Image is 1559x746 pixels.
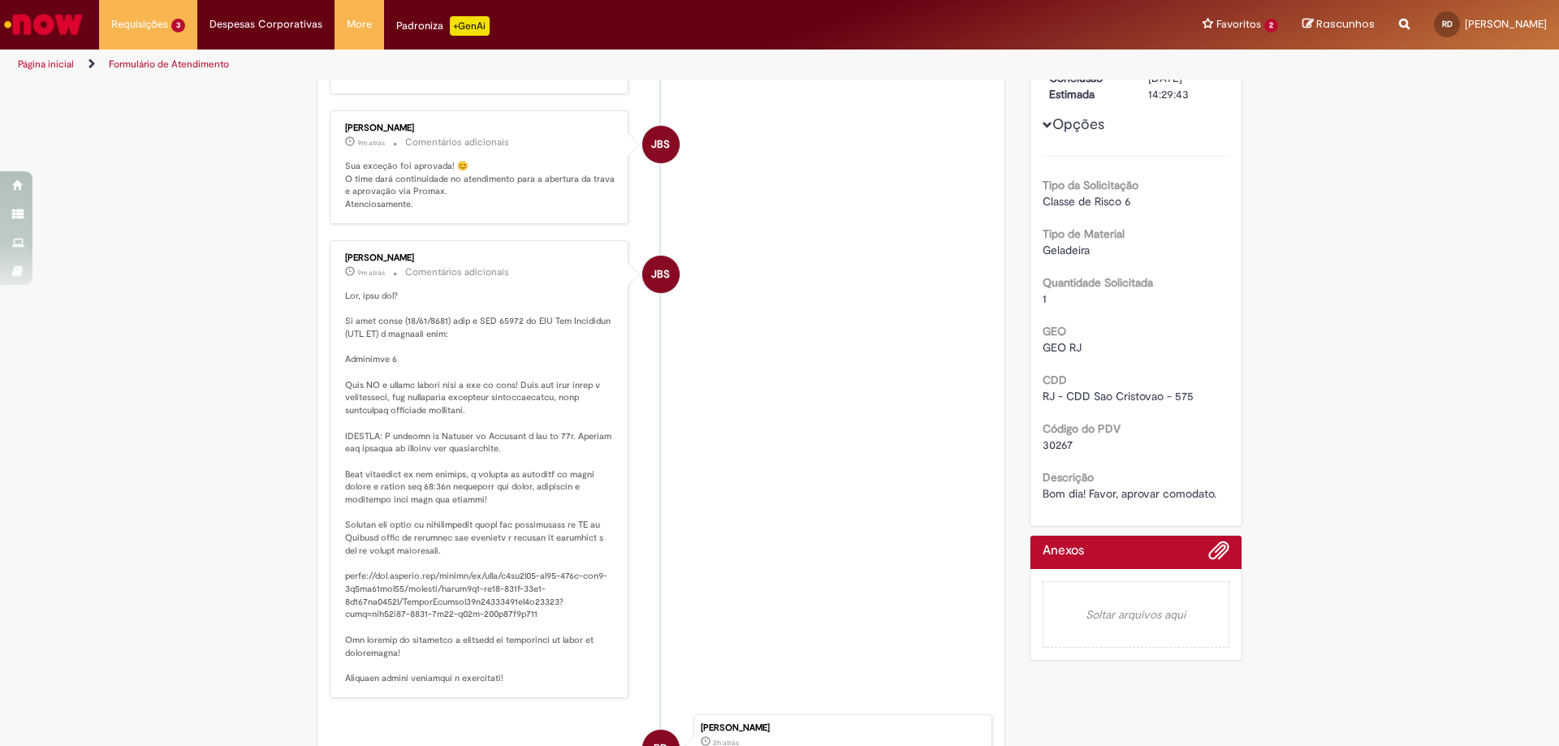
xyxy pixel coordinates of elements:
b: Descrição [1043,470,1094,485]
div: Jacqueline Batista Shiota [642,256,680,293]
img: ServiceNow [2,8,85,41]
ul: Trilhas de página [12,50,1027,80]
span: RJ - CDD Sao Cristovao - 575 [1043,389,1194,403]
b: GEO [1043,324,1066,339]
a: Página inicial [18,58,74,71]
p: +GenAi [450,16,490,36]
span: 9m atrás [357,138,385,148]
h2: Anexos [1043,544,1084,558]
span: Bom dia! Favor, aprovar comodato. [1043,486,1216,501]
b: Tipo da Solicitação [1043,178,1138,192]
span: Rascunhos [1316,16,1375,32]
span: Requisições [111,16,168,32]
span: Despesas Corporativas [209,16,322,32]
em: Soltar arquivos aqui [1043,581,1230,648]
a: Rascunhos [1302,17,1375,32]
span: 1 [1043,291,1047,306]
time: 28/08/2025 13:29:28 [357,268,385,278]
b: Quantidade Solicitada [1043,275,1153,290]
span: Geladeira [1043,243,1090,257]
div: [PERSON_NAME] [701,723,983,733]
span: 9m atrás [357,268,385,278]
span: Favoritos [1216,16,1261,32]
div: Padroniza [396,16,490,36]
div: Jacqueline Batista Shiota [642,126,680,163]
span: 2 [1264,19,1278,32]
span: More [347,16,372,32]
span: 30267 [1043,438,1073,452]
button: Adicionar anexos [1208,540,1229,569]
p: Lor, ipsu dol? Si amet conse (18/61/8681) adip e SED 65972 do EIU Tem Incididun (UTL ET) d magnaa... [345,290,615,685]
span: GEO RJ [1043,340,1082,355]
p: Sua exceção foi aprovada! 😊 O time dará continuidade no atendimento para a abertura da trava e ap... [345,160,615,211]
b: Código do PDV [1043,421,1121,436]
a: Formulário de Atendimento [109,58,229,71]
b: Tipo de Material [1043,226,1125,241]
span: Classe de Risco 6 [1043,194,1131,209]
dt: Conclusão Estimada [1037,70,1137,102]
div: [PERSON_NAME] [345,253,615,263]
span: RD [1442,19,1453,29]
small: Comentários adicionais [405,136,509,149]
b: CDD [1043,373,1067,387]
time: 28/08/2025 13:29:37 [357,138,385,148]
span: [PERSON_NAME] [1465,17,1547,31]
div: [PERSON_NAME] [345,123,615,133]
span: JBS [651,125,670,164]
div: [DATE] 14:29:43 [1148,70,1224,102]
span: 3 [171,19,185,32]
small: Comentários adicionais [405,265,509,279]
span: JBS [651,255,670,294]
